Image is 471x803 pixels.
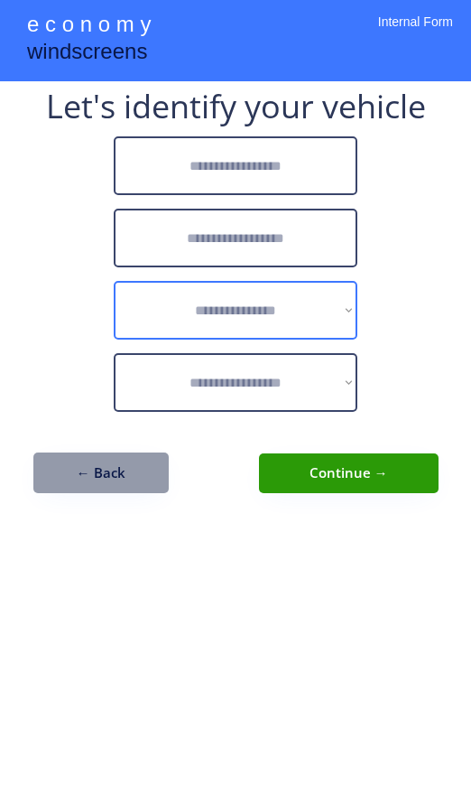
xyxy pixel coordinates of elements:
div: Internal Form [378,14,453,54]
div: e c o n o m y [27,9,151,43]
div: Let's identify your vehicle [46,90,426,123]
button: Continue → [259,453,439,493]
div: windscreens [27,36,147,71]
button: ← Back [33,453,169,493]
